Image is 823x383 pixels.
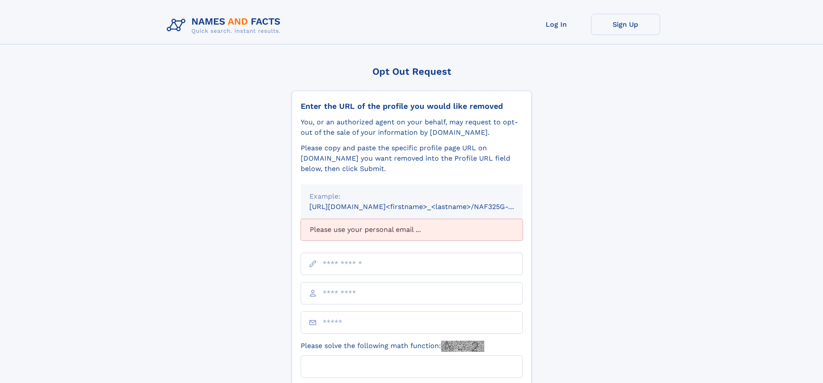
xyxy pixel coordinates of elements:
div: Please copy and paste the specific profile page URL on [DOMAIN_NAME] you want removed into the Pr... [301,143,523,174]
div: Enter the URL of the profile you would like removed [301,101,523,111]
a: Log In [522,14,591,35]
label: Please solve the following math function: [301,341,484,352]
a: Sign Up [591,14,660,35]
div: You, or an authorized agent on your behalf, may request to opt-out of the sale of your informatio... [301,117,523,138]
small: [URL][DOMAIN_NAME]<firstname>_<lastname>/NAF325G-xxxxxxxx [309,203,539,211]
div: Example: [309,191,514,202]
div: Opt Out Request [292,66,532,77]
div: Please use your personal email ... [301,219,523,241]
img: Logo Names and Facts [163,14,288,37]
